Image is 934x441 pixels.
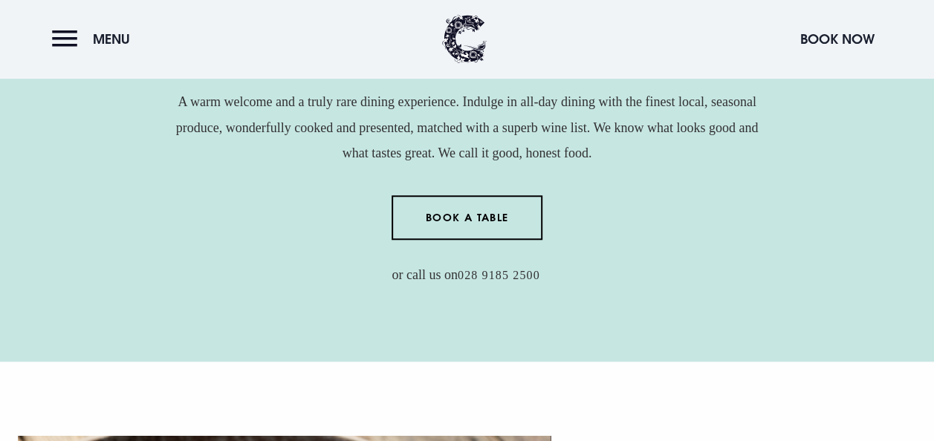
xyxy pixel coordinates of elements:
button: Menu [52,23,137,55]
p: A warm welcome and a truly rare dining experience. Indulge in all-day dining with the finest loca... [171,89,764,166]
img: Clandeboye Lodge [442,15,487,63]
p: or call us on [171,262,764,287]
a: Book a Table [392,195,542,240]
button: Book Now [793,23,882,55]
a: 028 9185 2500 [458,269,540,283]
span: Menu [93,30,130,48]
